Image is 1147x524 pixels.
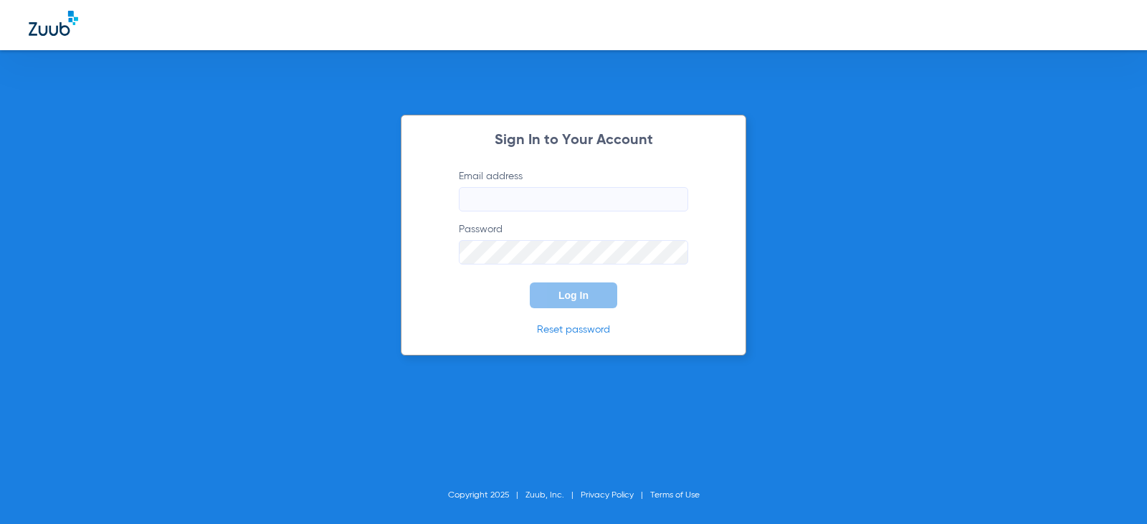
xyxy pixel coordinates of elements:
[581,491,634,500] a: Privacy Policy
[448,488,525,502] li: Copyright 2025
[459,169,688,211] label: Email address
[459,240,688,265] input: Password
[558,290,589,301] span: Log In
[459,187,688,211] input: Email address
[537,325,610,335] a: Reset password
[530,282,617,308] button: Log In
[525,488,581,502] li: Zuub, Inc.
[459,222,688,265] label: Password
[437,133,710,148] h2: Sign In to Your Account
[650,491,700,500] a: Terms of Use
[29,11,78,36] img: Zuub Logo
